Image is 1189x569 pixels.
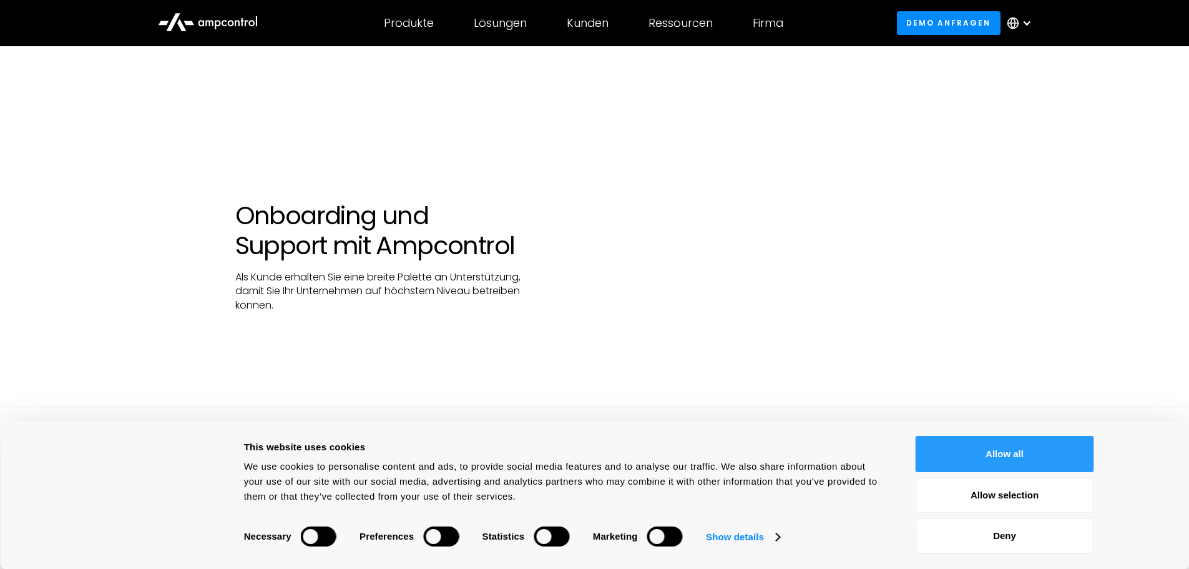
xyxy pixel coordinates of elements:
button: Deny [916,518,1094,554]
div: Produkte [384,16,434,30]
div: Kunden [567,16,609,30]
p: Als Kunde erhalten Sie eine breite Palette an Unterstützung, damit Sie Ihr Unternehmen auf höchst... [235,270,523,312]
iframe: Customer success video [562,126,954,347]
h1: Onboarding und Support mit Ampcontrol [235,200,523,260]
div: Lösungen [474,16,527,30]
div: Ressourcen [648,16,713,30]
strong: Marketing [593,531,638,542]
div: We use cookies to personalise content and ads, to provide social media features and to analyse ou... [244,459,888,504]
strong: Preferences [360,531,414,542]
div: Firma [753,16,783,30]
a: Show details [706,528,780,547]
div: This website uses cookies [244,440,888,455]
strong: Necessary [244,531,291,542]
a: Demo anfragen [897,11,1001,34]
strong: Statistics [482,531,525,542]
button: Allow selection [916,477,1094,513]
button: Allow all [916,436,1094,472]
